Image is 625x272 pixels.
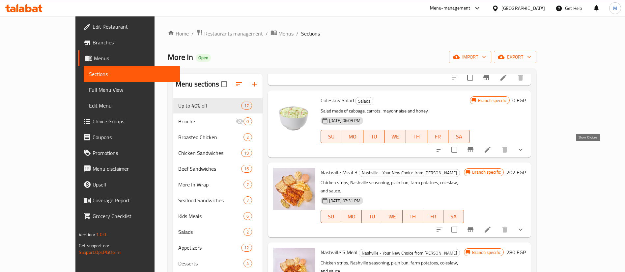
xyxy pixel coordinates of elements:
span: Version: [79,230,95,239]
span: MO [344,212,359,221]
span: Chicken Sandwiches [178,149,241,157]
a: Sections [84,66,180,82]
a: Edit Menu [84,98,180,113]
span: Upsell [93,181,175,188]
span: Nashville - Your New Choice from [PERSON_NAME] [359,249,460,257]
button: TU [362,210,382,223]
div: items [243,117,252,125]
span: Select to update [447,223,461,236]
a: Coverage Report [78,192,180,208]
span: 17 [241,103,251,109]
div: Desserts4 [173,256,263,271]
a: Coupons [78,129,180,145]
span: Seafood Sandwiches [178,196,244,204]
span: Menus [278,30,294,37]
span: More In [168,50,193,64]
span: Edit Restaurant [93,23,175,31]
button: SA [448,130,470,143]
div: items [243,228,252,236]
span: FR [430,132,446,141]
span: Grocery Checklist [93,212,175,220]
span: Broasted Chicken [178,133,244,141]
span: SA [446,212,461,221]
button: TH [406,130,427,143]
span: 2 [244,229,251,235]
span: Select to update [447,143,461,157]
span: Get support on: [79,241,109,250]
button: export [494,51,536,63]
span: Kids Meals [178,212,244,220]
span: WE [385,212,400,221]
span: Brioche [178,117,236,125]
span: SA [451,132,467,141]
button: TU [363,130,385,143]
span: TU [364,212,380,221]
button: FR [423,210,443,223]
a: Branches [78,35,180,50]
div: items [243,133,252,141]
button: TH [403,210,423,223]
span: Sections [89,70,175,78]
button: Branch-specific-item [478,70,494,86]
div: items [241,149,252,157]
span: Full Menu View [89,86,175,94]
span: WE [387,132,403,141]
button: WE [382,210,403,223]
span: Coleslaw Salad [321,95,354,105]
button: MO [342,130,363,143]
div: Nashville - Your New Choice from Moran [359,249,460,257]
svg: Inactive section [236,117,243,125]
div: Broasted Chicken2 [173,129,263,145]
div: More In Wrap7 [173,177,263,192]
h6: 280 EGP [506,248,526,257]
span: Select to update [463,71,477,85]
span: 19 [241,150,251,156]
span: More In Wrap [178,181,244,188]
p: Chicken strips, Nashville seasoning, plain bun, farm potatoes, coleslaw, and sauce. [321,179,464,195]
span: Nashville Meal 3 [321,167,357,177]
div: [GEOGRAPHIC_DATA] [501,5,545,12]
span: 6 [244,213,251,219]
div: Appetizers12 [173,240,263,256]
button: sort-choices [432,222,447,237]
div: Salads2 [173,224,263,240]
a: Upsell [78,177,180,192]
button: FR [427,130,449,143]
span: Branch specific [469,169,503,175]
button: show more [513,142,528,158]
a: Menus [270,29,294,38]
span: Appetizers [178,244,241,252]
span: 12 [241,245,251,251]
svg: Show Choices [517,226,525,234]
button: WE [384,130,406,143]
div: Chicken Sandwiches19 [173,145,263,161]
a: Menus [78,50,180,66]
span: Desserts [178,260,244,267]
span: Menus [94,54,175,62]
span: TU [366,132,382,141]
span: Restaurants management [204,30,263,37]
span: MO [345,132,361,141]
span: Nashville 5 Meal [321,247,357,257]
span: Salads [178,228,244,236]
span: Branches [93,38,175,46]
span: Edit Menu [89,102,175,110]
span: import [454,53,486,61]
button: delete [513,70,528,86]
button: Branch-specific-item [463,142,478,158]
span: export [499,53,531,61]
a: Full Menu View [84,82,180,98]
span: 4 [244,260,251,267]
img: Coleslaw Salad [273,96,315,138]
span: Salads [355,97,373,105]
a: Edit menu item [484,146,492,154]
div: Open [196,54,211,62]
button: SU [321,130,342,143]
div: Seafood Sandwiches7 [173,192,263,208]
